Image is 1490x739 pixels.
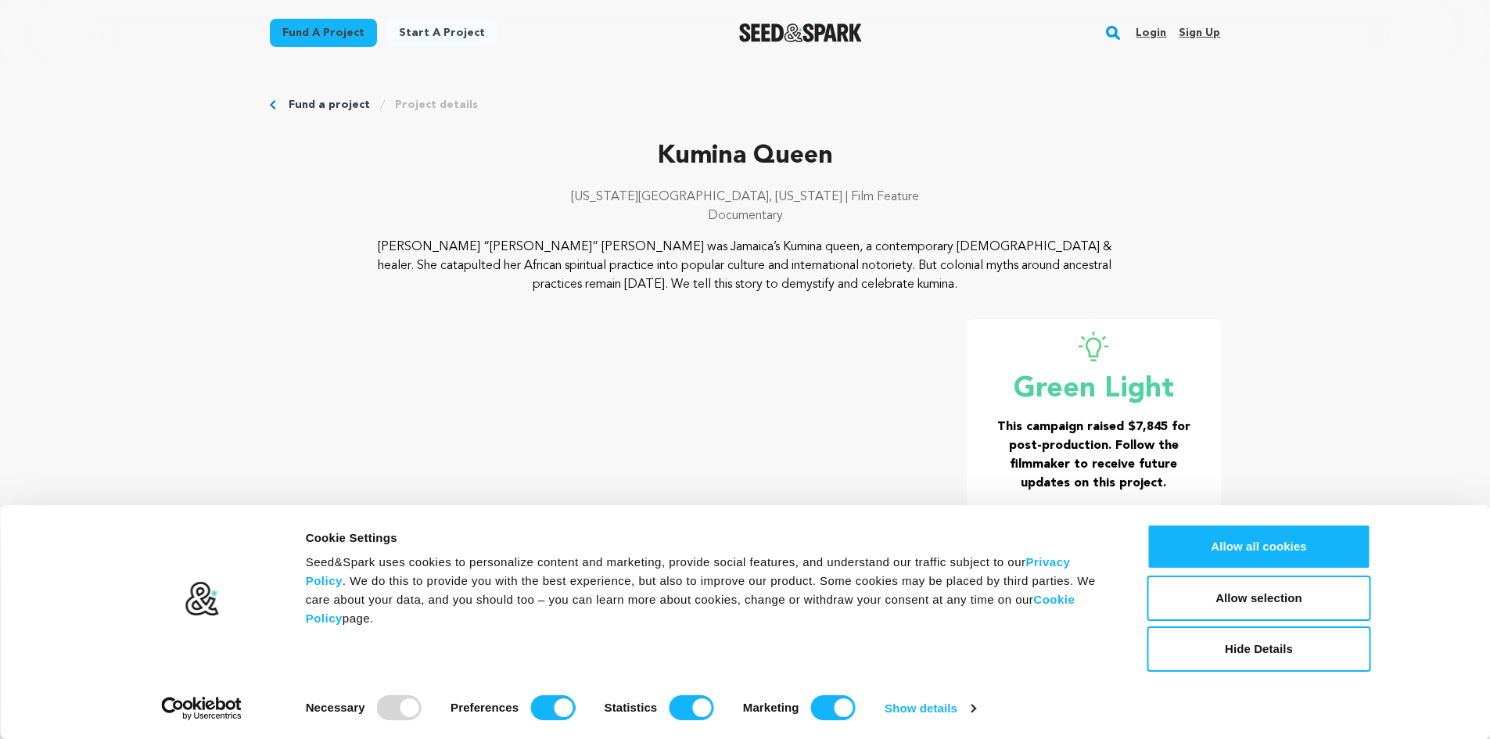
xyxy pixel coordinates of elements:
[605,701,658,714] strong: Statistics
[133,697,270,720] a: Usercentrics Cookiebot - opens in a new window
[386,19,497,47] a: Start a project
[305,689,306,690] legend: Consent Selection
[270,206,1221,225] p: Documentary
[270,19,377,47] a: Fund a project
[306,553,1112,628] div: Seed&Spark uses cookies to personalize content and marketing, provide social features, and unders...
[270,97,1221,113] div: Breadcrumb
[364,238,1126,294] p: [PERSON_NAME] “[PERSON_NAME]” [PERSON_NAME] was Jamaica’s Kumina queen, a contemporary [DEMOGRAPH...
[739,23,862,42] img: Seed&Spark Logo Dark Mode
[289,97,370,113] a: Fund a project
[1147,524,1371,569] button: Allow all cookies
[1179,20,1220,45] a: Sign up
[395,97,478,113] a: Project details
[184,581,219,617] img: logo
[743,701,799,714] strong: Marketing
[1136,20,1166,45] a: Login
[306,701,365,714] strong: Necessary
[1147,626,1371,672] button: Hide Details
[270,138,1221,175] p: Kumina Queen
[986,374,1202,405] p: Green Light
[739,23,862,42] a: Seed&Spark Homepage
[270,188,1221,206] p: [US_STATE][GEOGRAPHIC_DATA], [US_STATE] | Film Feature
[1147,576,1371,621] button: Allow selection
[986,418,1202,493] h3: This campaign raised $7,845 for post-production. Follow the filmmaker to receive future updates o...
[306,529,1112,547] div: Cookie Settings
[451,701,519,714] strong: Preferences
[885,697,975,720] a: Show details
